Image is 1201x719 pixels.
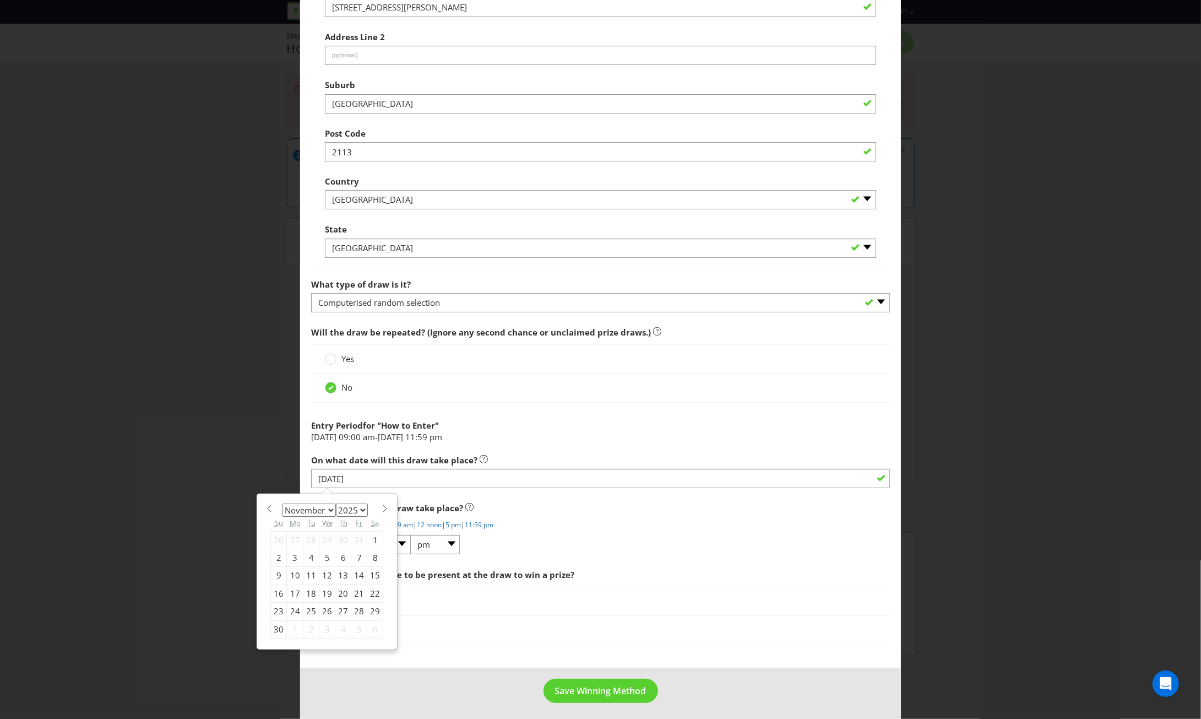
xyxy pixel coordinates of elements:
[367,585,383,602] div: 22
[287,603,303,620] div: 24
[271,567,287,585] div: 9
[287,585,303,602] div: 17
[303,585,319,602] div: 18
[290,518,301,528] abbr: Monday
[325,224,347,235] span: State
[271,531,287,549] div: 26
[319,549,335,567] div: 5
[417,520,442,529] a: 12 noon
[381,420,435,431] span: How to Enter
[445,520,461,529] a: 5 pm
[271,603,287,620] div: 23
[341,382,352,393] span: No
[335,603,351,620] div: 27
[311,420,363,431] span: Entry Period
[367,603,383,620] div: 29
[555,685,646,697] span: Save Winning Method
[371,518,379,528] abbr: Saturday
[311,455,477,466] span: On what date will this draw take place?
[325,176,359,187] span: Country
[544,679,658,704] button: Save Winning Method
[325,94,876,113] input: e.g. Melbourne
[319,620,335,638] div: 3
[335,549,351,567] div: 6
[325,31,385,42] span: Address Line 2
[319,603,335,620] div: 26
[271,620,287,638] div: 30
[325,128,366,139] span: Post Code
[351,567,367,585] div: 14
[335,531,351,549] div: 30
[303,531,319,549] div: 28
[351,549,367,567] div: 7
[271,549,287,567] div: 2
[351,620,367,638] div: 5
[307,518,316,528] abbr: Tuesday
[311,279,411,290] span: What type of draw is it?
[398,520,413,529] a: 9 am
[351,585,367,602] div: 21
[287,549,303,567] div: 3
[363,420,381,431] span: for "
[322,518,333,528] abbr: Wednesday
[339,518,347,528] abbr: Thursday
[351,531,367,549] div: 31
[356,518,362,528] abbr: Friday
[287,620,303,638] div: 1
[287,531,303,549] div: 27
[319,531,335,549] div: 29
[325,142,876,161] input: e.g. 3000
[341,353,354,364] span: Yes
[1153,671,1179,697] div: Open Intercom Messenger
[442,520,445,529] span: |
[271,585,287,602] div: 16
[311,431,336,442] span: [DATE]
[335,620,351,638] div: 4
[367,531,383,549] div: 1
[303,549,319,567] div: 4
[319,567,335,585] div: 12
[367,620,383,638] div: 6
[325,79,355,90] span: Suburb
[351,603,367,620] div: 28
[303,603,319,620] div: 25
[465,520,493,529] a: 11:59 pm
[303,567,319,585] div: 11
[339,431,375,442] span: 09:00 am
[335,585,351,602] div: 20
[378,431,403,442] span: [DATE]
[319,585,335,602] div: 19
[311,469,890,488] input: DD/MM/YYYY
[461,520,465,529] span: |
[303,620,319,638] div: 2
[335,567,351,585] div: 13
[287,567,303,585] div: 10
[413,520,417,529] span: |
[375,431,378,442] span: -
[367,567,383,585] div: 15
[435,420,439,431] span: "
[405,431,442,442] span: 11:59 pm
[311,327,651,338] span: Will the draw be repeated? (Ignore any second chance or unclaimed prize draws.)
[367,549,383,567] div: 8
[311,569,574,580] span: Does the winner have to be present at the draw to win a prize?
[275,518,283,528] abbr: Sunday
